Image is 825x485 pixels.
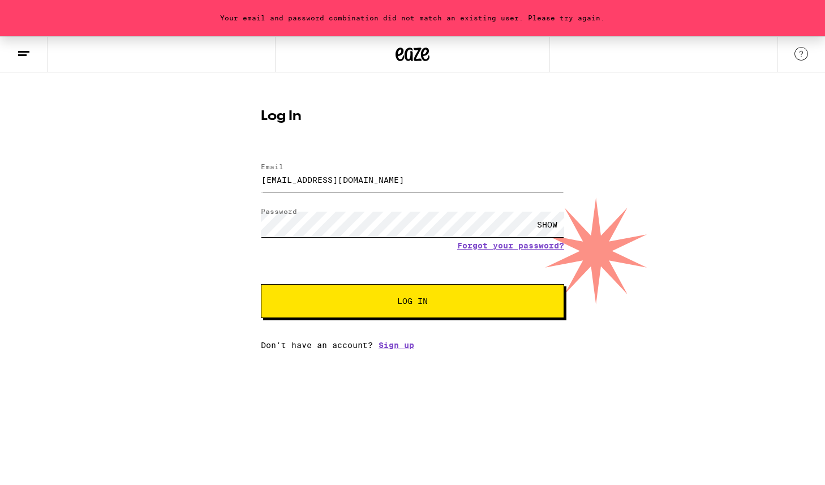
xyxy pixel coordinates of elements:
a: Sign up [379,341,414,350]
a: Forgot your password? [457,241,564,250]
h1: Log In [261,110,564,123]
label: Email [261,163,283,170]
span: Log In [397,297,428,305]
button: Log In [261,284,564,318]
div: SHOW [530,212,564,237]
span: Hi. Need any help? [7,8,81,17]
label: Password [261,208,297,215]
input: Email [261,167,564,192]
div: Don't have an account? [261,341,564,350]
